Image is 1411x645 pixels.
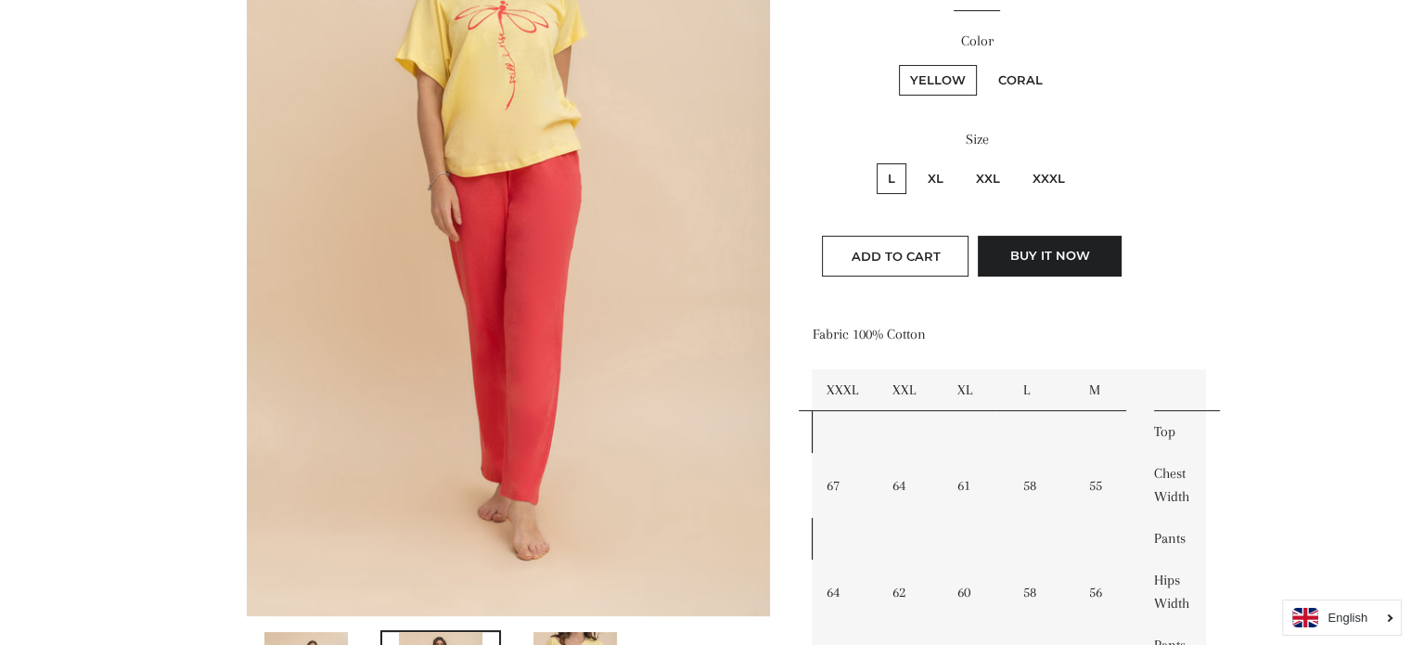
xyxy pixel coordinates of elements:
td: Hips Width [1140,560,1206,625]
label: Color [812,30,1141,53]
td: 61 [943,453,1009,518]
td: 58 [1009,560,1075,625]
label: XXXL [1021,163,1076,194]
button: Buy it now [978,236,1122,277]
i: English [1328,612,1367,624]
a: English [1292,608,1392,627]
label: Coral [987,65,1054,96]
label: L [877,163,906,194]
td: 56 [1075,560,1141,625]
td: M [1075,369,1141,411]
td: XL [943,369,1009,411]
label: XXL [965,163,1011,194]
p: Fabric 100% Cotton [812,323,1141,346]
td: Pants [1140,518,1206,560]
td: 64 [813,560,879,625]
td: L [1009,369,1075,411]
td: Chest Width [1140,453,1206,518]
td: XXL [879,369,944,411]
td: 64 [879,453,944,518]
span: Add to Cart [851,249,940,264]
td: 58 [1009,453,1075,518]
td: Top [1140,411,1206,453]
td: 67 [813,453,879,518]
td: 60 [943,560,1009,625]
label: Size [812,128,1141,151]
label: Yellow [899,65,977,96]
button: Add to Cart [822,236,968,277]
td: 55 [1075,453,1141,518]
td: XXXL [813,369,879,411]
td: 62 [879,560,944,625]
label: XL [917,163,955,194]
